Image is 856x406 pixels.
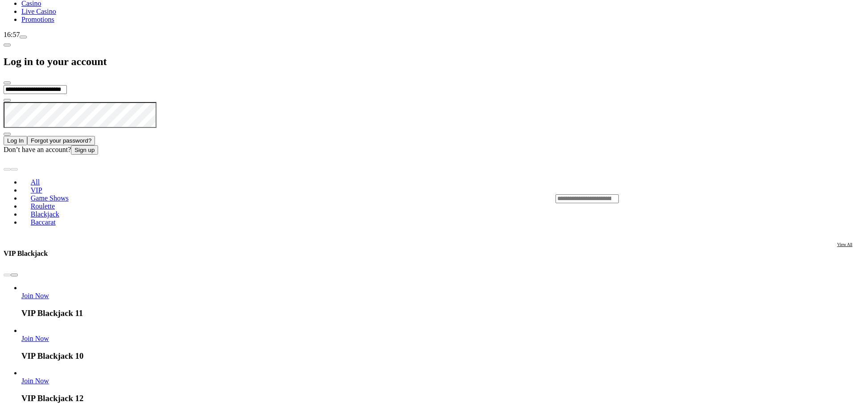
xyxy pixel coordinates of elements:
[4,168,11,171] button: prev slide
[21,292,49,299] a: VIP Blackjack 11
[4,82,11,84] button: close
[837,242,852,265] a: View All
[4,31,20,38] span: 16:57
[21,335,49,342] span: Join Now
[21,8,56,15] a: Live Casino
[4,133,11,135] button: eye icon
[27,194,72,202] span: Game Shows
[27,218,59,226] span: Baccarat
[11,168,18,171] button: next slide
[21,377,49,385] span: Join Now
[7,137,24,144] span: Log In
[27,136,95,145] button: Forgot your password?
[20,36,27,38] button: live-chat
[11,274,18,276] button: next slide
[71,145,98,155] button: Sign up
[21,335,49,342] a: VIP Blackjack 10
[21,200,64,213] a: Roulette
[21,377,49,385] a: VIP Blackjack 12
[4,274,11,276] button: prev slide
[4,145,852,155] div: Don’t have an account?
[4,44,11,46] button: chevron-left icon
[21,208,69,221] a: Blackjack
[27,178,43,186] span: All
[4,163,538,234] nav: Lobby
[4,99,11,102] button: eye icon
[74,147,95,153] span: Sign up
[27,186,46,194] span: VIP
[837,242,852,247] span: View All
[21,192,78,205] a: Game Shows
[4,249,48,258] h3: VIP Blackjack
[21,16,54,23] a: Promotions
[4,56,852,68] h2: Log in to your account
[21,184,51,197] a: VIP
[27,202,58,210] span: Roulette
[21,176,49,189] a: All
[27,210,63,218] span: Blackjack
[21,216,65,229] a: Baccarat
[21,292,49,299] span: Join Now
[4,136,27,145] button: Log In
[556,194,619,203] input: Search
[4,155,852,242] header: Lobby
